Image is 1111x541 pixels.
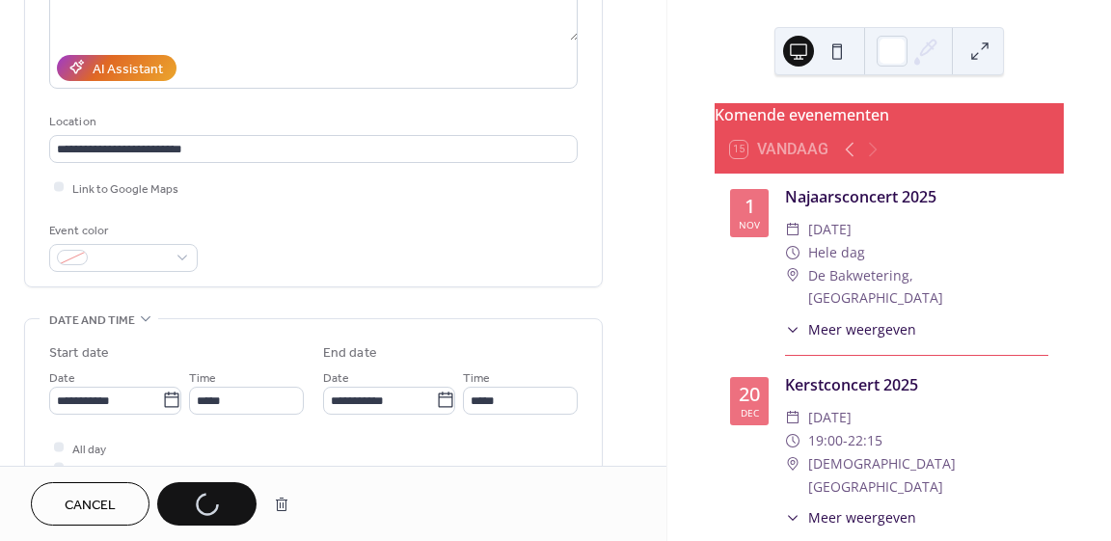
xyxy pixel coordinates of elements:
div: 20 [739,385,760,404]
span: [DATE] [808,218,852,241]
button: Cancel [31,482,149,526]
div: ​ [785,241,800,264]
span: All day [72,439,106,459]
div: ​ [785,319,800,339]
button: ​Meer weergeven [785,319,916,339]
div: Najaarsconcert 2025 [785,185,1048,208]
div: dec [741,408,759,418]
button: AI Assistant [57,55,176,81]
span: Meer weergeven [808,507,916,527]
div: AI Assistant [93,59,163,79]
span: Date and time [49,311,135,331]
span: 22:15 [848,429,882,452]
span: Time [189,367,216,388]
span: De Bakwetering, [GEOGRAPHIC_DATA] [808,264,1048,311]
div: ​ [785,264,800,287]
div: ​ [785,429,800,452]
div: ​ [785,218,800,241]
span: 19:00 [808,429,843,452]
div: Start date [49,343,109,364]
span: - [843,429,848,452]
div: nov [739,220,760,230]
span: [DATE] [808,406,852,429]
div: ​ [785,507,800,527]
div: ​ [785,406,800,429]
span: Cancel [65,496,116,516]
div: Komende evenementen [715,103,1064,126]
div: Location [49,112,574,132]
div: Kerstconcert 2025 [785,373,1048,396]
div: 1 [745,197,755,216]
span: Link to Google Maps [72,178,178,199]
div: Event color [49,221,194,241]
span: Show date only [72,459,151,479]
div: ​ [785,452,800,475]
span: [DEMOGRAPHIC_DATA][GEOGRAPHIC_DATA] [808,452,1048,499]
div: End date [323,343,377,364]
span: Date [49,367,75,388]
span: Time [463,367,490,388]
span: Meer weergeven [808,319,916,339]
span: Hele dag [808,241,865,264]
button: ​Meer weergeven [785,507,916,527]
span: Date [323,367,349,388]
